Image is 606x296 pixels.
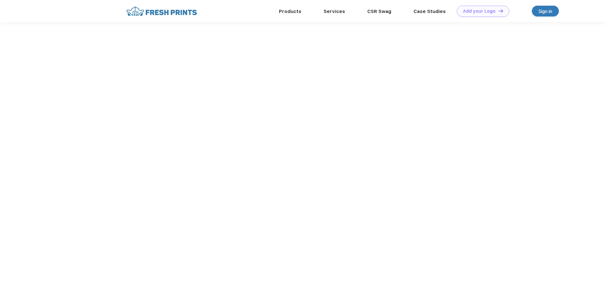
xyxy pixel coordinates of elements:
[463,9,496,14] div: Add your Logo
[367,9,391,14] a: CSR Swag
[499,9,503,13] img: DT
[124,6,199,17] img: fo%20logo%202.webp
[532,6,559,16] a: Sign in
[324,9,345,14] a: Services
[539,8,552,15] div: Sign in
[279,9,301,14] a: Products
